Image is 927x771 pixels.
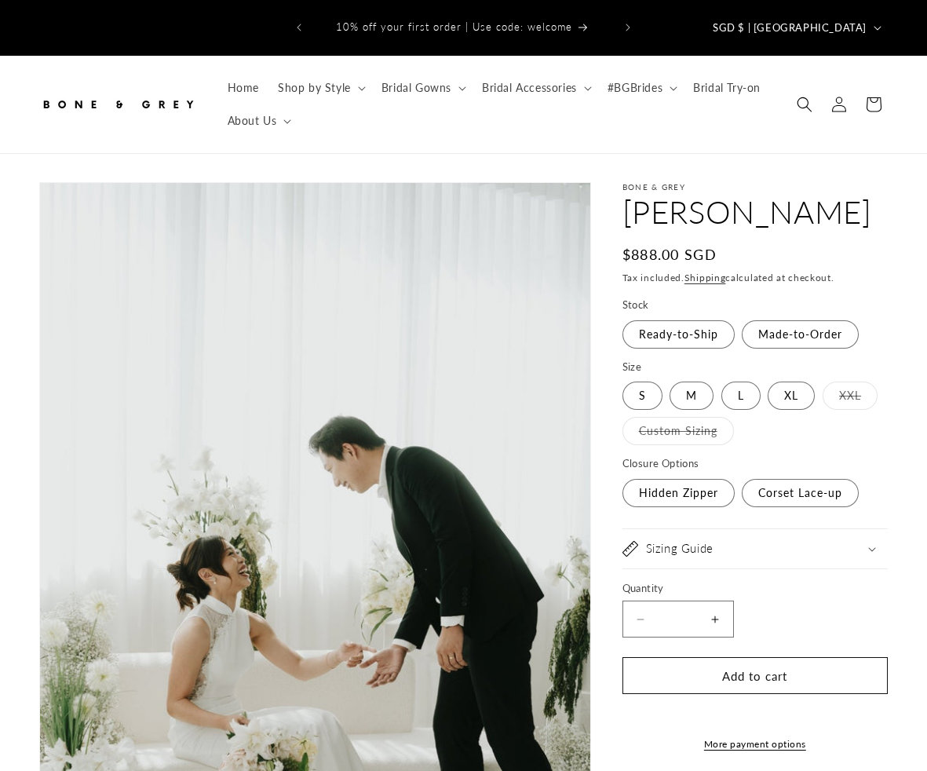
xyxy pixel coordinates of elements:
[693,81,761,95] span: Bridal Try-on
[703,13,888,42] button: SGD $ | [GEOGRAPHIC_DATA]
[39,87,196,122] img: Bone and Grey Bridal
[473,71,598,104] summary: Bridal Accessories
[611,13,645,42] button: Next announcement
[372,71,473,104] summary: Bridal Gowns
[228,81,259,95] span: Home
[622,581,888,597] label: Quantity
[622,657,888,694] button: Add to cart
[742,479,859,507] label: Corset Lace-up
[622,320,735,349] label: Ready-to-Ship
[787,87,822,122] summary: Search
[742,320,859,349] label: Made-to-Order
[336,20,572,33] span: 10% off your first order | Use code: welcome
[684,71,770,104] a: Bridal Try-on
[721,382,761,410] label: L
[670,382,713,410] label: M
[684,272,726,283] a: Shipping
[768,382,815,410] label: XL
[34,81,203,127] a: Bone and Grey Bridal
[622,456,701,472] legend: Closure Options
[646,541,713,557] h2: Sizing Guide
[598,71,684,104] summary: #BGBrides
[622,382,662,410] label: S
[823,382,878,410] label: XXL
[278,81,351,95] span: Shop by Style
[268,71,372,104] summary: Shop by Style
[622,737,888,751] a: More payment options
[622,270,888,286] div: Tax included. calculated at checkout.
[482,81,577,95] span: Bridal Accessories
[622,479,735,507] label: Hidden Zipper
[218,104,298,137] summary: About Us
[622,360,644,375] legend: Size
[622,298,651,313] legend: Stock
[282,13,316,42] button: Previous announcement
[218,71,268,104] a: Home
[608,81,662,95] span: #BGBrides
[622,244,717,265] span: $888.00 SGD
[713,20,867,36] span: SGD $ | [GEOGRAPHIC_DATA]
[622,182,888,192] p: Bone & Grey
[622,529,888,568] summary: Sizing Guide
[228,114,277,128] span: About Us
[622,192,888,232] h1: [PERSON_NAME]
[381,81,451,95] span: Bridal Gowns
[622,417,734,445] label: Custom Sizing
